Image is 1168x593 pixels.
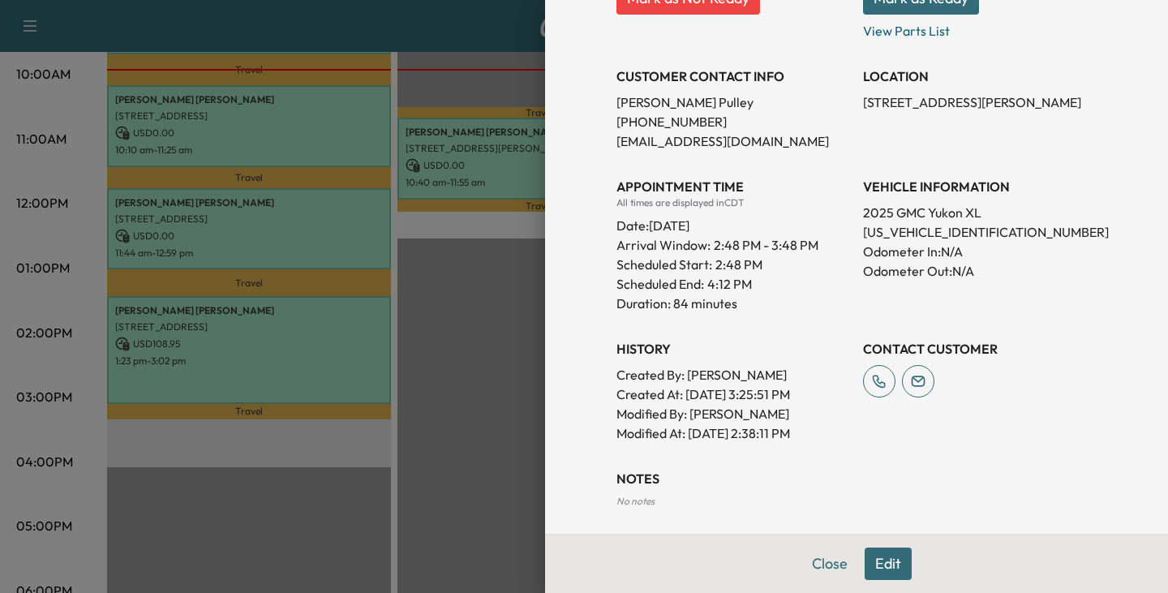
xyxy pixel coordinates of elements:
h3: History [616,339,850,359]
div: No notes [616,495,1097,508]
div: All times are displayed in CDT [616,196,850,209]
h3: CONTACT CUSTOMER [863,339,1097,359]
p: Arrival Window: [616,235,850,255]
p: Odometer In: N/A [863,242,1097,261]
p: View Parts List [863,15,1097,41]
p: [EMAIL_ADDRESS][DOMAIN_NAME] [616,131,850,151]
p: Odometer Out: N/A [863,261,1097,281]
h3: NOTES [616,469,1097,488]
h3: VEHICLE INFORMATION [863,177,1097,196]
span: 2:48 PM - 3:48 PM [714,235,818,255]
p: Modified At : [DATE] 2:38:11 PM [616,423,850,443]
p: [PHONE_NUMBER] [616,112,850,131]
button: Edit [865,548,912,580]
h3: CUSTOMER CONTACT INFO [616,67,850,86]
p: [STREET_ADDRESS][PERSON_NAME] [863,92,1097,112]
p: Scheduled End: [616,274,704,294]
p: 2:48 PM [715,255,762,274]
h3: LOCATION [863,67,1097,86]
p: Modified By : [PERSON_NAME] [616,404,850,423]
p: Created By : [PERSON_NAME] [616,365,850,385]
p: [US_VEHICLE_IDENTIFICATION_NUMBER] [863,222,1097,242]
p: Created At : [DATE] 3:25:51 PM [616,385,850,404]
p: 2025 GMC Yukon XL [863,203,1097,222]
p: 4:12 PM [707,274,752,294]
h3: APPOINTMENT TIME [616,177,850,196]
p: [PERSON_NAME] Pulley [616,92,850,112]
p: Duration: 84 minutes [616,294,850,313]
div: Date: [DATE] [616,209,850,235]
button: Close [801,548,858,580]
p: Scheduled Start: [616,255,712,274]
